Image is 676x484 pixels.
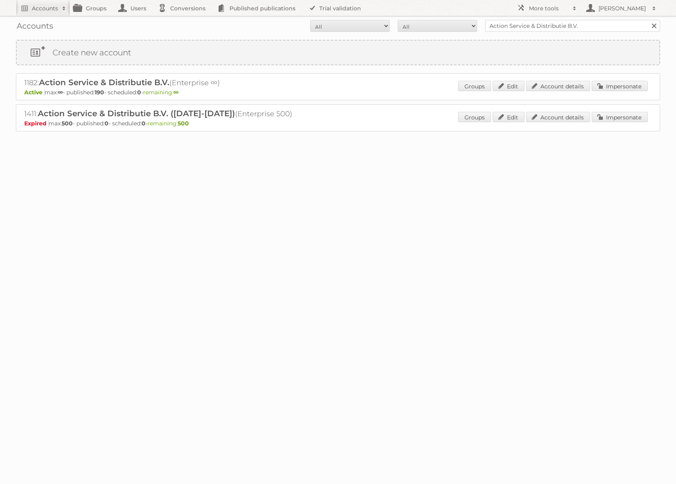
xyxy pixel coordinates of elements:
[526,81,590,91] a: Account details
[38,109,235,118] span: Action Service & Distributie B.V. ([DATE]-[DATE])
[24,89,652,96] p: max: - published: - scheduled: -
[58,89,63,96] strong: ∞
[148,120,189,127] span: remaining:
[526,112,590,122] a: Account details
[493,112,524,122] a: Edit
[105,120,109,127] strong: 0
[493,81,524,91] a: Edit
[17,41,659,64] a: Create new account
[592,112,648,122] a: Impersonate
[24,78,303,88] h2: 1182: (Enterprise ∞)
[95,89,104,96] strong: 190
[458,112,491,122] a: Groups
[143,89,179,96] span: remaining:
[173,89,179,96] strong: ∞
[24,89,45,96] span: Active
[596,4,648,12] h2: [PERSON_NAME]
[178,120,189,127] strong: 500
[24,120,652,127] p: max: - published: - scheduled: -
[592,81,648,91] a: Impersonate
[24,120,49,127] span: Expired
[142,120,146,127] strong: 0
[39,78,169,87] span: Action Service & Distributie B.V.
[529,4,569,12] h2: More tools
[137,89,141,96] strong: 0
[24,109,303,119] h2: 1411: (Enterprise 500)
[458,81,491,91] a: Groups
[62,120,73,127] strong: 500
[32,4,58,12] h2: Accounts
